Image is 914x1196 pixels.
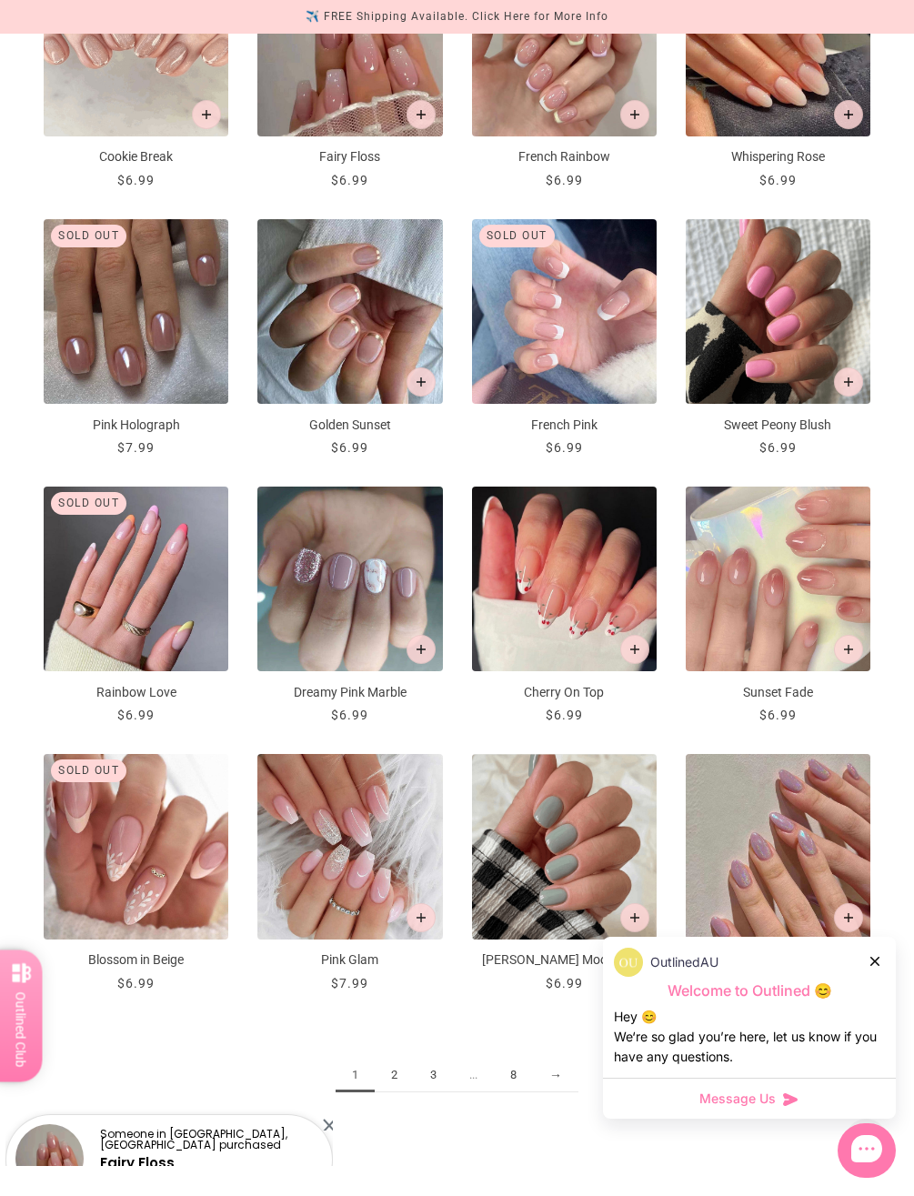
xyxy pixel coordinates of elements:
button: Add to cart [834,367,863,397]
p: Someone in [GEOGRAPHIC_DATA], [GEOGRAPHIC_DATA] purchased [100,1129,316,1151]
button: Add to cart [407,635,436,664]
a: Rainbow Love [44,487,228,725]
button: Add to cart [407,367,436,397]
div: ✈️ FREE Shipping Available. Click Here for More Info [306,7,608,26]
a: Pink Glam [257,754,442,992]
span: $6.99 [331,708,368,722]
a: Sunset Fade [686,487,870,725]
img: Sweet Peony Blush-Press on Manicure-Outlined [686,219,870,404]
span: $6.99 [117,708,155,722]
a: Blossom in Beige [44,754,228,992]
a: → [533,1059,578,1092]
div: Sold out [51,225,126,247]
span: $6.99 [759,708,797,722]
button: Add to cart [407,903,436,932]
span: $6.99 [546,440,583,455]
span: $6.99 [117,976,155,990]
a: Golden Sunset [257,219,442,457]
div: Sold out [51,759,126,782]
button: Add to cart [834,100,863,129]
p: French Pink [472,416,657,435]
span: $6.99 [759,440,797,455]
span: $6.99 [546,708,583,722]
div: Hey 😊 We‘re so glad you’re here, let us know if you have any questions. [614,1007,885,1067]
p: Pink Holograph [44,416,228,435]
span: $6.99 [759,173,797,187]
p: Welcome to Outlined 😊 [614,981,885,1000]
a: Fairy Floss [100,1153,175,1172]
span: 1 [336,1059,375,1092]
span: $6.99 [117,173,155,187]
button: Add to cart [620,903,649,932]
img: data:image/png;base64,iVBORw0KGgoAAAANSUhEUgAAACQAAAAkCAYAAADhAJiYAAAAAXNSR0IArs4c6QAAAERlWElmTU0... [614,948,643,977]
button: Add to cart [407,100,436,129]
p: Sunset Fade [686,683,870,702]
a: Misty Moonstone [472,754,657,992]
a: Pink Holograph [44,219,228,457]
p: OutlinedAU [650,952,718,972]
div: Sold out [479,225,555,247]
p: Pink Glam [257,950,442,970]
p: Cookie Break [44,147,228,166]
a: 8 [494,1059,533,1092]
p: Dreamy Pink Marble [257,683,442,702]
div: Sold out [51,492,126,515]
span: $7.99 [117,440,155,455]
a: Shine Pink [686,754,870,992]
a: 3 [414,1059,453,1092]
a: French Pink [472,219,657,457]
p: Fairy Floss [257,147,442,166]
span: $6.99 [546,173,583,187]
a: 2 [375,1059,414,1092]
span: $6.99 [331,440,368,455]
p: French Rainbow [472,147,657,166]
span: $7.99 [331,976,368,990]
p: Rainbow Love [44,683,228,702]
a: Dreamy Pink Marble [257,487,442,725]
span: $6.99 [546,976,583,990]
p: Cherry On Top [472,683,657,702]
p: Whispering Rose [686,147,870,166]
p: Golden Sunset [257,416,442,435]
p: [PERSON_NAME] Moonstone [472,950,657,970]
button: Add to cart [834,635,863,664]
a: Cherry On Top [472,487,657,725]
button: Add to cart [620,100,649,129]
img: Misty Moonstone-Press on Manicure-Outlined [472,754,657,939]
p: Blossom in Beige [44,950,228,970]
span: Message Us [699,1090,776,1108]
span: ... [453,1059,494,1092]
a: Sweet Peony Blush [686,219,870,457]
span: $6.99 [331,173,368,187]
button: Add to cart [192,100,221,129]
p: Sweet Peony Blush [686,416,870,435]
button: Add to cart [834,903,863,932]
button: Add to cart [620,635,649,664]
